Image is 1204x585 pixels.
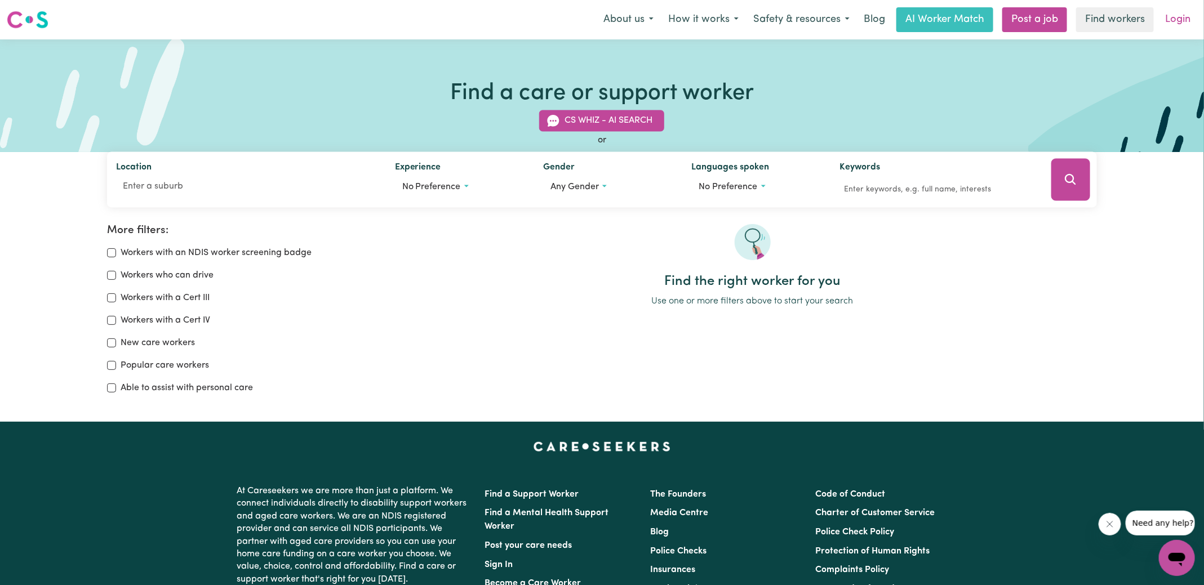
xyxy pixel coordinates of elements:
iframe: Message from company [1126,511,1195,535]
a: The Founders [650,490,706,499]
a: Sign In [485,560,513,569]
label: Keywords [840,161,881,177]
button: Worker gender preference [543,177,673,198]
a: Charter of Customer Service [815,508,935,517]
a: Blog [650,528,669,537]
h2: More filters: [107,224,394,237]
label: Languages spoken [691,161,769,177]
a: Careseekers logo [7,7,48,33]
a: Careseekers home page [534,442,670,451]
button: Safety & resources [746,8,857,32]
a: Police Checks [650,547,707,556]
img: Careseekers logo [7,10,48,30]
a: Find workers [1076,7,1154,32]
span: No preference [699,183,757,192]
a: Login [1158,7,1197,32]
h2: Find the right worker for you [408,274,1097,290]
label: Workers with a Cert IV [121,314,210,327]
button: Worker experience options [395,177,525,198]
a: Post your care needs [485,541,572,550]
label: Able to assist with personal care [121,381,253,395]
a: Post a job [1002,7,1067,32]
button: Worker language preferences [691,177,821,198]
div: or [107,134,1097,148]
iframe: Close message [1099,513,1121,535]
a: Police Check Policy [815,528,894,537]
label: Workers with an NDIS worker screening badge [121,246,312,260]
input: Enter keywords, e.g. full name, interests [840,181,1036,199]
span: Any gender [550,183,599,192]
a: Code of Conduct [815,490,885,499]
a: Media Centre [650,508,708,517]
a: Find a Mental Health Support Worker [485,508,609,531]
label: Popular care workers [121,359,209,372]
label: Experience [395,161,441,177]
button: CS Whiz - AI Search [539,110,664,132]
a: Complaints Policy [815,565,889,574]
label: Location [116,161,152,177]
a: Blog [857,7,892,32]
label: New care workers [121,336,195,350]
label: Workers who can drive [121,269,214,282]
label: Workers with a Cert III [121,291,210,305]
input: Enter a suburb [116,177,377,197]
button: How it works [661,8,746,32]
button: About us [596,8,661,32]
label: Gender [543,161,575,177]
p: Use one or more filters above to start your search [408,294,1097,308]
h1: Find a care or support worker [450,80,754,107]
a: Insurances [650,565,695,574]
button: Search [1051,159,1090,201]
a: Find a Support Worker [485,490,579,499]
a: Protection of Human Rights [815,547,930,556]
iframe: Button to launch messaging window [1159,540,1195,576]
span: No preference [402,183,461,192]
a: AI Worker Match [896,7,993,32]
